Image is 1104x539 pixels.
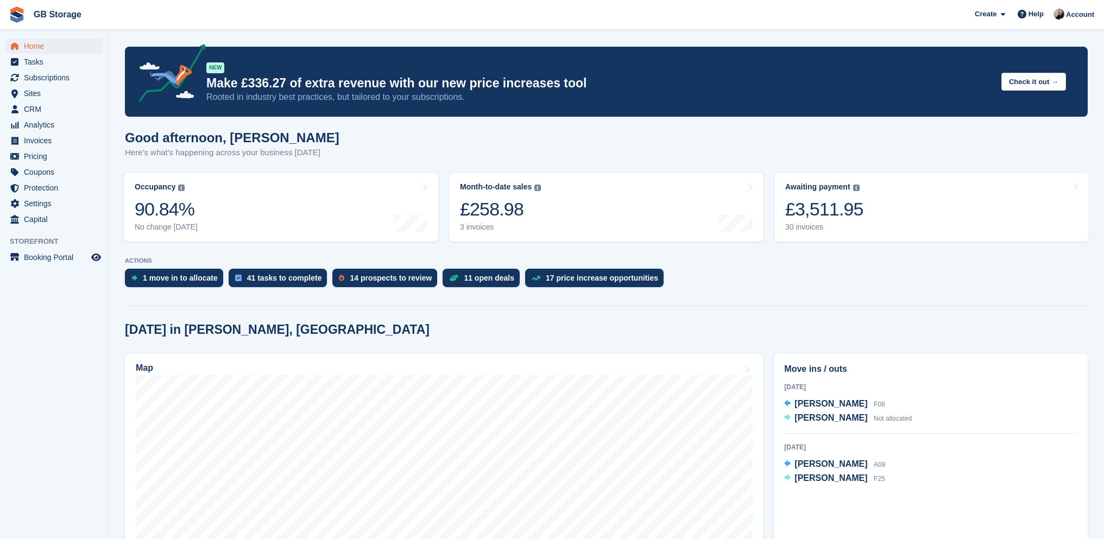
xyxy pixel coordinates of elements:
img: icon-info-grey-7440780725fd019a000dd9b08b2336e03edf1995a4989e88bcd33f0948082b44.svg [534,185,541,191]
div: £3,511.95 [785,198,863,220]
p: Make £336.27 of extra revenue with our new price increases tool [206,75,993,91]
span: Create [975,9,996,20]
div: No change [DATE] [135,223,198,232]
a: [PERSON_NAME] A09 [784,458,885,472]
a: GB Storage [29,5,86,23]
div: 11 open deals [464,274,514,282]
a: 14 prospects to review [332,269,443,293]
a: menu [5,70,103,85]
span: CRM [24,102,89,117]
div: 17 price increase opportunities [546,274,658,282]
div: NEW [206,62,224,73]
span: Booking Portal [24,250,89,265]
a: Month-to-date sales £258.98 3 invoices [449,173,764,242]
h2: Map [136,363,153,373]
a: Occupancy 90.84% No change [DATE] [124,173,438,242]
div: 1 move in to allocate [143,274,218,282]
a: 11 open deals [443,269,525,293]
img: stora-icon-8386f47178a22dfd0bd8f6a31ec36ba5ce8667c1dd55bd0f319d3a0aa187defe.svg [9,7,25,23]
img: price-adjustments-announcement-icon-8257ccfd72463d97f412b2fc003d46551f7dbcb40ab6d574587a9cd5c0d94... [130,44,206,106]
img: move_ins_to_allocate_icon-fdf77a2bb77ea45bf5b3d319d69a93e2d87916cf1d5bf7949dd705db3b84f3ca.svg [131,275,137,281]
div: [DATE] [784,442,1077,452]
a: Awaiting payment £3,511.95 30 invoices [774,173,1089,242]
span: Invoices [24,133,89,148]
span: Tasks [24,54,89,69]
img: price_increase_opportunities-93ffe204e8149a01c8c9dc8f82e8f89637d9d84a8eef4429ea346261dce0b2c0.svg [532,276,540,281]
a: menu [5,149,103,164]
span: Coupons [24,164,89,180]
img: task-75834270c22a3079a89374b754ae025e5fb1db73e45f91037f5363f120a921f8.svg [235,275,242,281]
span: Sites [24,86,89,101]
div: 14 prospects to review [350,274,432,282]
img: Karl Walker [1053,9,1064,20]
a: menu [5,102,103,117]
a: [PERSON_NAME] F25 [784,472,885,486]
a: menu [5,117,103,132]
div: Occupancy [135,182,175,192]
span: Analytics [24,117,89,132]
span: Protection [24,180,89,195]
div: 3 invoices [460,223,541,232]
span: A09 [874,461,885,468]
span: Capital [24,212,89,227]
div: 90.84% [135,198,198,220]
a: menu [5,54,103,69]
span: Pricing [24,149,89,164]
div: £258.98 [460,198,541,220]
div: 30 invoices [785,223,863,232]
div: Month-to-date sales [460,182,532,192]
a: menu [5,39,103,54]
div: Awaiting payment [785,182,850,192]
a: [PERSON_NAME] F08 [784,397,885,411]
span: [PERSON_NAME] [794,399,867,408]
a: menu [5,180,103,195]
div: [DATE] [784,382,1077,392]
span: Help [1029,9,1044,20]
span: Storefront [10,236,108,247]
h2: [DATE] in [PERSON_NAME], [GEOGRAPHIC_DATA] [125,322,430,337]
span: Settings [24,196,89,211]
img: icon-info-grey-7440780725fd019a000dd9b08b2336e03edf1995a4989e88bcd33f0948082b44.svg [178,185,185,191]
a: menu [5,196,103,211]
a: menu [5,164,103,180]
a: 17 price increase opportunities [525,269,669,293]
a: [PERSON_NAME] Not allocated [784,411,912,426]
a: 1 move in to allocate [125,269,229,293]
h2: Move ins / outs [784,363,1077,376]
span: Account [1066,9,1094,20]
span: [PERSON_NAME] [794,413,867,422]
a: 41 tasks to complete [229,269,333,293]
span: [PERSON_NAME] [794,459,867,468]
div: 41 tasks to complete [247,274,322,282]
a: menu [5,212,103,227]
a: menu [5,86,103,101]
img: icon-info-grey-7440780725fd019a000dd9b08b2336e03edf1995a4989e88bcd33f0948082b44.svg [853,185,860,191]
span: [PERSON_NAME] [794,473,867,483]
a: Preview store [90,251,103,264]
img: deal-1b604bf984904fb50ccaf53a9ad4b4a5d6e5aea283cecdc64d6e3604feb123c2.svg [449,274,458,282]
span: F08 [874,401,885,408]
button: Check it out → [1001,73,1066,91]
h1: Good afternoon, [PERSON_NAME] [125,130,339,145]
p: Rooted in industry best practices, but tailored to your subscriptions. [206,91,993,103]
a: menu [5,250,103,265]
img: prospect-51fa495bee0391a8d652442698ab0144808aea92771e9ea1ae160a38d050c398.svg [339,275,344,281]
span: F25 [874,475,885,483]
span: Subscriptions [24,70,89,85]
span: Home [24,39,89,54]
a: menu [5,133,103,148]
span: Not allocated [874,415,912,422]
p: Here's what's happening across your business [DATE] [125,147,339,159]
p: ACTIONS [125,257,1088,264]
